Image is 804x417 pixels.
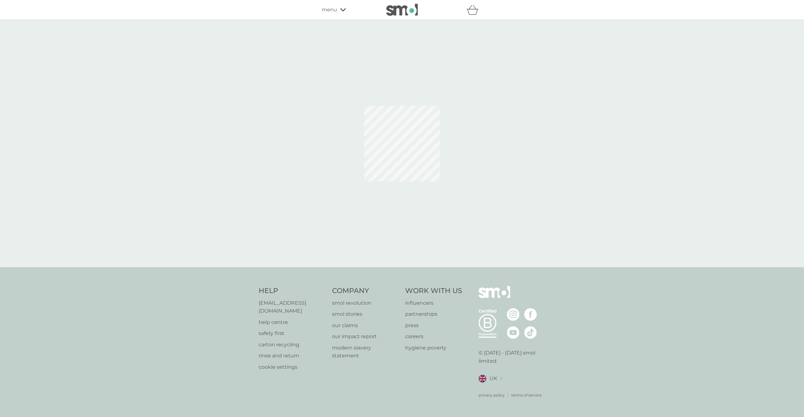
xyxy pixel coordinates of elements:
img: visit the smol Tiktok page [524,326,537,339]
img: visit the smol Youtube page [507,326,520,339]
a: our claims [332,321,399,330]
a: cookie settings [259,363,326,371]
a: [EMAIL_ADDRESS][DOMAIN_NAME] [259,299,326,315]
p: © [DATE] - [DATE] smol limited [479,349,546,365]
a: terms of service [511,392,542,398]
a: partnerships [405,310,462,318]
h4: Help [259,286,326,296]
span: menu [322,6,337,14]
a: smol revolution [332,299,399,307]
span: UK [490,374,497,383]
a: modern slavery statement [332,344,399,360]
a: privacy policy [479,392,505,398]
img: smol [386,4,418,16]
div: basket [467,3,482,16]
h4: Company [332,286,399,296]
img: visit the smol Instagram page [507,308,520,321]
a: hygiene poverty [405,344,462,352]
a: press [405,321,462,330]
a: safety first [259,329,326,338]
a: carton recycling [259,341,326,349]
a: our impact report [332,332,399,341]
img: select a new location [500,377,502,380]
a: help centre [259,318,326,326]
img: visit the smol Facebook page [524,308,537,321]
a: influencers [405,299,462,307]
img: UK flag [479,375,486,383]
a: careers [405,332,462,341]
h4: Work With Us [405,286,462,296]
a: smol stories [332,310,399,318]
a: rinse and return [259,352,326,360]
img: smol [479,286,510,308]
